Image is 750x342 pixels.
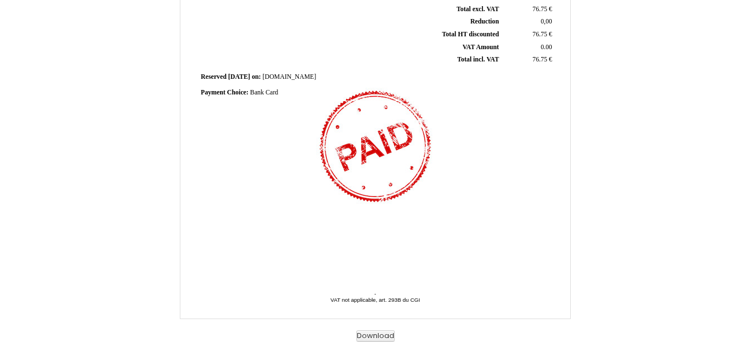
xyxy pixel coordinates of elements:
[374,291,376,297] span: -
[442,31,499,38] span: Total HT discounted
[262,73,316,80] span: [DOMAIN_NAME]
[201,73,227,80] span: Reserved
[501,3,554,16] td: €
[356,330,395,342] button: Download
[533,6,547,13] span: 76.75
[462,44,499,51] span: VAT Amount
[470,18,499,25] span: Reduction
[541,18,552,25] span: 0,00
[533,31,547,38] span: 76.75
[228,73,250,80] span: [DATE]
[541,44,552,51] span: 0.00
[457,56,499,63] span: Total incl. VAT
[331,297,420,303] span: VAT not applicable, art. 293B du CGI
[533,56,547,63] span: 76.75
[457,6,499,13] span: Total excl. VAT
[501,28,554,41] td: €
[252,73,261,80] span: on:
[201,89,249,96] span: Payment Choice:
[250,89,278,96] span: Bank Card
[501,54,554,66] td: €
